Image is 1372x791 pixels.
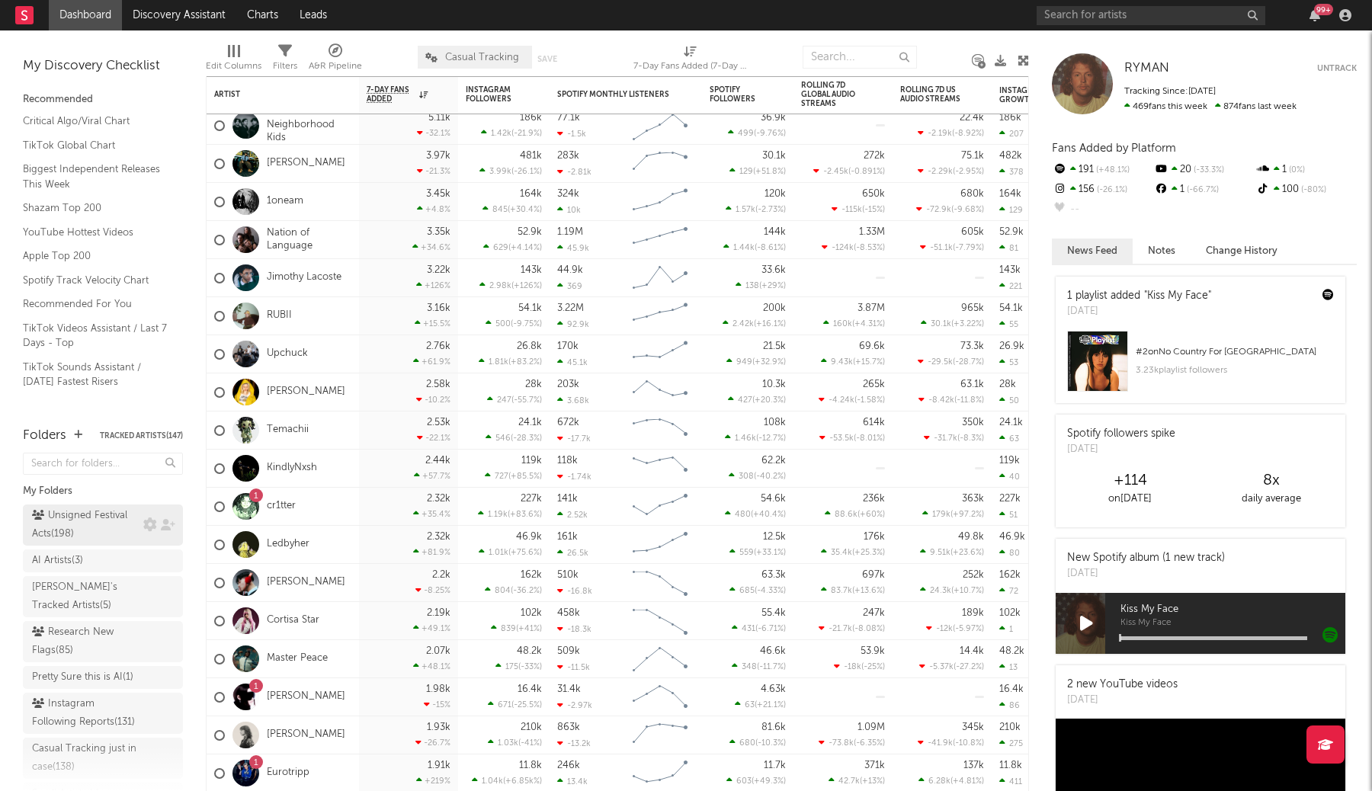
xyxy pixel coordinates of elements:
div: Unsigned Festival Acts ( 198 ) [32,507,139,543]
div: 164k [520,189,542,199]
div: 207 [999,129,1024,139]
div: ( ) [918,166,984,176]
div: My Discovery Checklist [23,57,183,75]
div: ( ) [728,128,786,138]
span: 949 [736,358,752,367]
div: 45.9k [557,243,589,253]
div: 3.16k [427,303,450,313]
span: 629 [493,244,508,252]
div: 164k [999,189,1021,199]
div: 3.87M [857,303,885,313]
svg: Chart title [626,412,694,450]
a: The Neighborhood Kids [267,106,351,145]
span: -28.3 % [513,434,540,443]
a: Shazam Top 200 [23,200,168,216]
div: 378 [999,167,1024,177]
div: 203k [557,379,579,389]
div: 156 [1052,180,1153,200]
div: ( ) [486,433,542,443]
button: 99+ [1309,9,1320,21]
div: 120k [765,189,786,199]
span: -66.7 % [1184,186,1219,194]
span: -2.45k [823,168,848,176]
div: 54.1k [999,303,1023,313]
span: -21.9 % [514,130,540,138]
div: ( ) [916,204,984,214]
div: -22.1 % [417,433,450,443]
span: 2.42k [732,320,754,328]
span: -2.95 % [955,168,982,176]
a: Instagram Following Reports(131) [23,693,183,734]
div: ( ) [723,319,786,328]
span: -9.75 % [513,320,540,328]
span: 1.81k [489,358,508,367]
div: 81 [999,243,1018,253]
div: Edit Columns [206,57,261,75]
div: +15.5 % [415,319,450,328]
span: RYMAN [1124,62,1169,75]
span: 1.57k [736,206,755,214]
div: [DATE] [1067,304,1211,319]
span: -12.7 % [758,434,784,443]
span: 546 [495,434,511,443]
svg: Chart title [626,335,694,373]
div: 99 + [1314,4,1333,15]
div: ( ) [479,357,542,367]
div: 3.68k [557,395,589,405]
a: RUBII [267,309,292,322]
div: 7-Day Fans Added (7-Day Fans Added) [633,57,748,75]
div: Casual Tracking just in case ( 138 ) [32,740,139,777]
div: AI Artists ( 3 ) [32,552,83,570]
div: 2.76k [426,341,450,351]
div: 186k [999,113,1021,123]
div: 28k [999,379,1016,389]
div: 44.9k [557,265,583,275]
div: Rolling 7D US Audio Streams [900,85,961,104]
div: 53 [999,357,1018,367]
a: [PERSON_NAME] [267,690,345,703]
div: 1 [1153,180,1255,200]
a: TikTok Global Chart [23,137,168,154]
div: ( ) [726,357,786,367]
div: 7-Day Fans Added (7-Day Fans Added) [633,38,748,82]
div: 200k [763,303,786,313]
span: -51.1k [930,244,953,252]
div: 265k [863,379,885,389]
div: ( ) [479,166,542,176]
div: ( ) [481,128,542,138]
button: Save [537,55,557,63]
span: -72.9k [926,206,951,214]
div: +126 % [416,280,450,290]
div: ( ) [723,242,786,252]
a: Apple Top 200 [23,248,168,264]
div: 221 [999,281,1022,291]
a: Cortisa Star [267,614,319,627]
div: 54.1k [518,303,542,313]
div: ( ) [918,395,984,405]
div: 672k [557,418,579,428]
div: 1.33M [859,227,885,237]
div: ( ) [728,395,786,405]
span: -8.53 % [856,244,883,252]
div: 3.45k [426,189,450,199]
div: 10k [557,205,581,215]
div: -1.5k [557,129,586,139]
a: #2onNo Country For [GEOGRAPHIC_DATA]3.23kplaylist followers [1056,331,1345,403]
span: -2.19k [928,130,952,138]
div: 283k [557,151,579,161]
a: AI Artists(3) [23,549,183,572]
div: ( ) [479,280,542,290]
span: -8.61 % [757,244,784,252]
div: 63 [999,434,1019,444]
span: -124k [832,244,854,252]
a: Jimothy Lacoste [267,271,341,284]
svg: Chart title [626,183,694,221]
div: 605k [961,227,984,237]
div: A&R Pipeline [309,38,362,82]
a: "Kiss My Face" [1144,290,1211,301]
div: 650k [862,189,885,199]
div: [DATE] [1067,442,1175,457]
a: Pretty Sure this is AI(1) [23,666,183,689]
span: +32.9 % [755,358,784,367]
svg: Chart title [626,373,694,412]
